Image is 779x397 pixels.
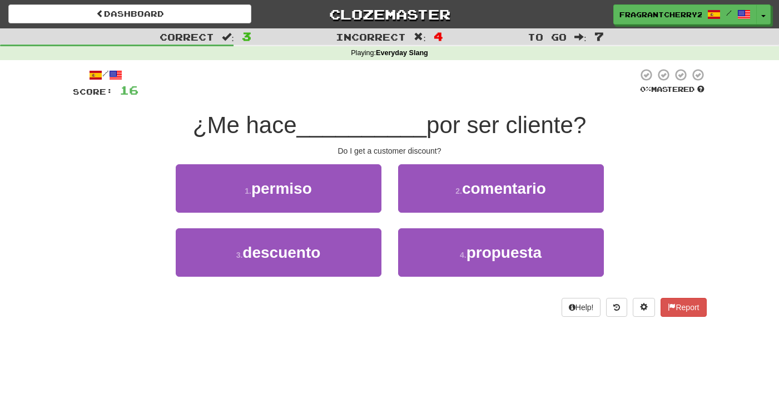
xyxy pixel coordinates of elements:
span: FragrantCherry2875 [619,9,702,19]
span: permiso [251,180,312,197]
button: 4.propuesta [398,228,604,277]
button: 2.comentario [398,164,604,213]
span: Incorrect [336,31,406,42]
span: por ser cliente? [426,112,586,138]
span: 4 [434,30,443,43]
span: 3 [242,30,251,43]
small: 1 . [245,187,251,195]
small: 2 . [455,187,462,195]
span: To go [528,31,567,42]
a: Dashboard [8,4,251,23]
button: Help! [562,298,601,317]
span: : [414,32,426,42]
span: 7 [594,30,604,43]
span: propuesta [467,244,542,261]
span: ¿Me hace [193,112,297,138]
span: 0 % [640,85,651,94]
span: Correct [160,31,214,42]
button: Round history (alt+y) [606,298,627,317]
small: 4 . [460,251,467,259]
span: / [726,9,732,17]
span: descuento [242,244,320,261]
div: Mastered [638,85,707,95]
strong: Everyday Slang [376,49,428,57]
span: 16 [120,83,138,97]
button: 1.permiso [176,164,381,213]
span: __________ [297,112,427,138]
button: 3.descuento [176,228,381,277]
span: Score: [73,87,113,96]
a: Clozemaster [268,4,511,24]
button: Report [661,298,706,317]
a: FragrantCherry2875 / [613,4,757,24]
small: 3 . [236,251,243,259]
span: : [574,32,587,42]
div: / [73,68,138,82]
span: : [222,32,234,42]
span: comentario [462,180,546,197]
div: Do I get a customer discount? [73,145,707,156]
